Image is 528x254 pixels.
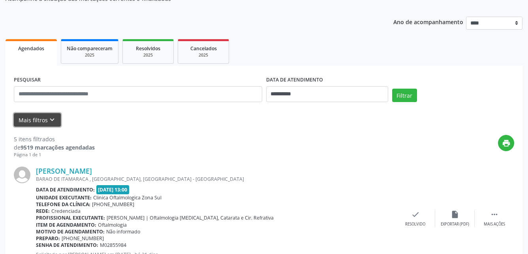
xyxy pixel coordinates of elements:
[36,176,396,182] div: BARAO DE ITAMARACA , [GEOGRAPHIC_DATA], [GEOGRAPHIC_DATA] - [GEOGRAPHIC_DATA]
[100,242,126,248] span: M02855984
[93,194,162,201] span: Clinica Oftalmologica Zona Sul
[405,222,425,227] div: Resolvido
[498,135,514,151] button: print
[106,228,140,235] span: Não informado
[128,52,168,58] div: 2025
[14,74,41,86] label: PESQUISAR
[490,210,499,219] i: 
[484,222,505,227] div: Mais ações
[36,167,92,175] a: [PERSON_NAME]
[36,214,105,221] b: Profissional executante:
[411,210,420,219] i: check
[36,235,60,242] b: Preparo:
[184,52,223,58] div: 2025
[451,210,459,219] i: insert_drive_file
[18,45,44,52] span: Agendados
[36,228,105,235] b: Motivo de agendamento:
[67,45,113,52] span: Não compareceram
[36,201,90,208] b: Telefone da clínica:
[190,45,217,52] span: Cancelados
[441,222,469,227] div: Exportar (PDF)
[266,74,323,86] label: DATA DE ATENDIMENTO
[92,201,134,208] span: [PHONE_NUMBER]
[136,45,160,52] span: Resolvidos
[36,222,96,228] b: Item de agendamento:
[14,143,95,152] div: de
[36,194,92,201] b: Unidade executante:
[14,135,95,143] div: 5 itens filtrados
[96,185,130,194] span: [DATE] 13:00
[21,144,95,151] strong: 9519 marcações agendadas
[51,208,81,214] span: Credenciada
[14,152,95,158] div: Página 1 de 1
[98,222,127,228] span: Oftalmologia
[36,242,98,248] b: Senha de atendimento:
[36,208,50,214] b: Rede:
[393,17,463,27] p: Ano de acompanhamento
[392,89,417,102] button: Filtrar
[62,235,104,242] span: [PHONE_NUMBER]
[67,52,113,58] div: 2025
[14,167,30,183] img: img
[14,113,61,127] button: Mais filtroskeyboard_arrow_down
[502,139,511,148] i: print
[36,186,95,193] b: Data de atendimento:
[107,214,274,221] span: [PERSON_NAME] | Oftalmologia [MEDICAL_DATA], Catarata e Cir. Refrativa
[48,116,56,124] i: keyboard_arrow_down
